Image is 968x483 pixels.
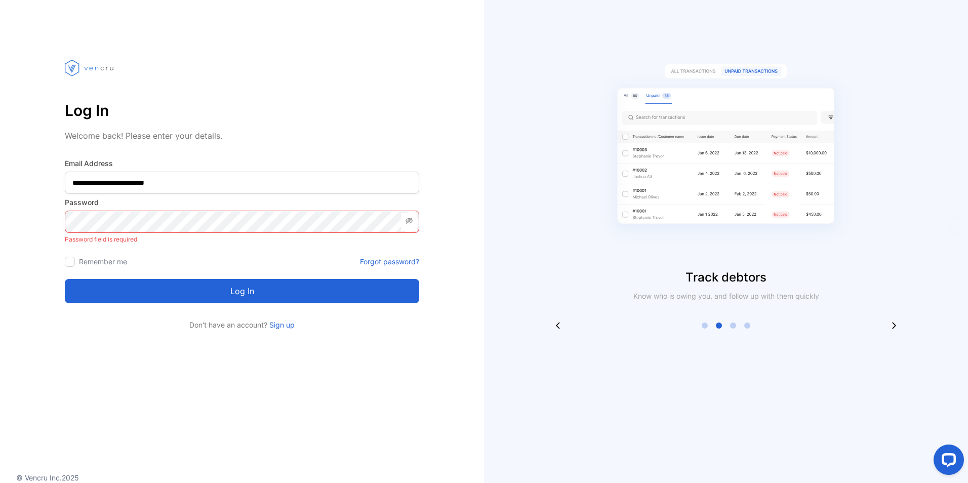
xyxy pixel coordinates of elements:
[65,233,419,246] p: Password field is required
[599,41,853,268] img: slider image
[65,319,419,330] p: Don't have an account?
[65,158,419,169] label: Email Address
[65,98,419,123] p: Log In
[65,279,419,303] button: Log in
[360,256,419,267] a: Forgot password?
[65,41,115,95] img: vencru logo
[267,320,295,329] a: Sign up
[925,440,968,483] iframe: LiveChat chat widget
[629,291,823,301] p: Know who is owing you, and follow up with them quickly
[79,257,127,266] label: Remember me
[65,197,419,208] label: Password
[484,268,968,287] p: Track debtors
[65,130,419,142] p: Welcome back! Please enter your details.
